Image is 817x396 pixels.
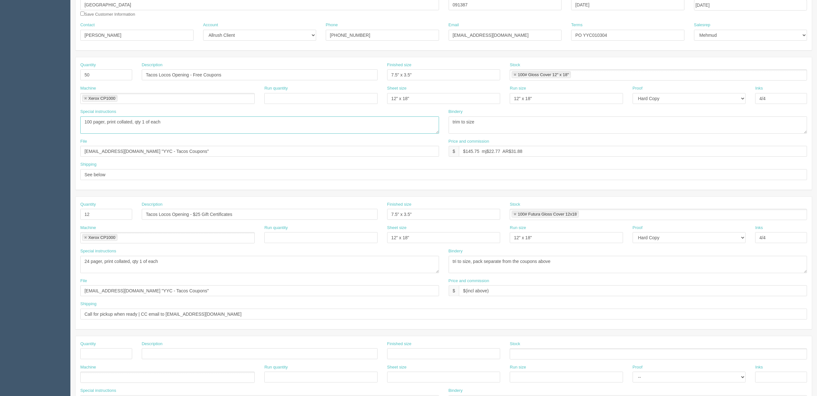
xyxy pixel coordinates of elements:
label: Proof [633,364,643,370]
div: $ [449,285,459,296]
label: Description [142,341,163,347]
div: 100# Gloss Cover 12" x 18" [518,73,569,77]
label: Quantity [80,202,96,208]
label: Bindery [449,109,463,115]
label: Shipping [80,301,97,307]
label: Inks [755,364,763,370]
label: Machine [80,364,96,370]
label: Run size [510,225,526,231]
div: Xerox CP1000 [88,96,116,100]
label: Special instructions [80,388,116,394]
label: Stock [510,202,520,208]
textarea: 24 pager, print collated, qty 1 of each [80,256,439,273]
label: Quantity [80,341,96,347]
label: Run quantity [264,225,288,231]
label: Special instructions [80,109,116,115]
label: Proof [633,85,643,91]
label: Inks [755,85,763,91]
label: Machine [80,85,96,91]
label: Price and commission [449,139,489,145]
label: File [80,139,87,145]
label: Finished size [387,341,412,347]
label: Sheet size [387,225,407,231]
label: Quantity [80,62,96,68]
label: Price and commission [449,278,489,284]
label: Terms [571,22,582,28]
label: Phone [326,22,338,28]
label: Email [449,22,459,28]
label: Shipping [80,162,97,168]
label: Finished size [387,62,412,68]
label: Description [142,62,163,68]
div: Xerox CP1000 [88,235,116,240]
label: Bindery [449,388,463,394]
label: Proof [633,225,643,231]
label: Inks [755,225,763,231]
label: Run size [510,364,526,370]
label: Bindery [449,248,463,254]
label: Account [203,22,218,28]
label: Special instructions [80,248,116,254]
label: Stock [510,62,520,68]
label: Salesrep [694,22,710,28]
label: Run quantity [264,85,288,91]
label: Machine [80,225,96,231]
label: Finished size [387,202,412,208]
label: Run size [510,85,526,91]
label: Run quantity [264,364,288,370]
label: File [80,278,87,284]
label: Sheet size [387,364,407,370]
textarea: 100 pager, print collated, qty 1 of each [80,116,439,134]
textarea: tri to size, pack separate from the coupons above [449,256,807,273]
label: Stock [510,341,520,347]
textarea: trim to size [449,116,807,134]
label: Description [142,202,163,208]
div: $ [449,146,459,157]
label: Contact [80,22,95,28]
div: 100# Futura Gloss Cover 12x18 [518,212,577,216]
label: Sheet size [387,85,407,91]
